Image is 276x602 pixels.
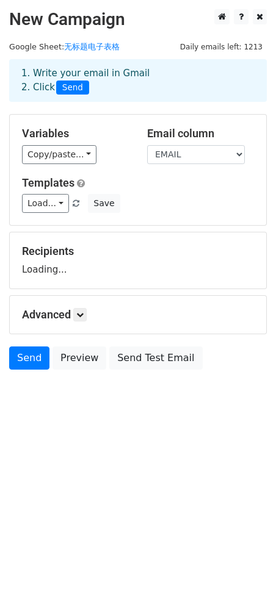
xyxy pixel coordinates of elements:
span: Send [56,81,89,95]
a: Copy/paste... [22,145,96,164]
a: Preview [53,346,106,370]
a: Send [9,346,49,370]
a: Templates [22,176,74,189]
h2: New Campaign [9,9,267,30]
a: Daily emails left: 1213 [176,42,267,51]
h5: Recipients [22,245,254,258]
button: Save [88,194,120,213]
h5: Variables [22,127,129,140]
a: Send Test Email [109,346,202,370]
span: Daily emails left: 1213 [176,40,267,54]
div: 1. Write your email in Gmail 2. Click [12,66,264,95]
a: Load... [22,194,69,213]
h5: Email column [147,127,254,140]
small: Google Sheet: [9,42,120,51]
a: 无标题电子表格 [64,42,120,51]
h5: Advanced [22,308,254,321]
div: Loading... [22,245,254,276]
